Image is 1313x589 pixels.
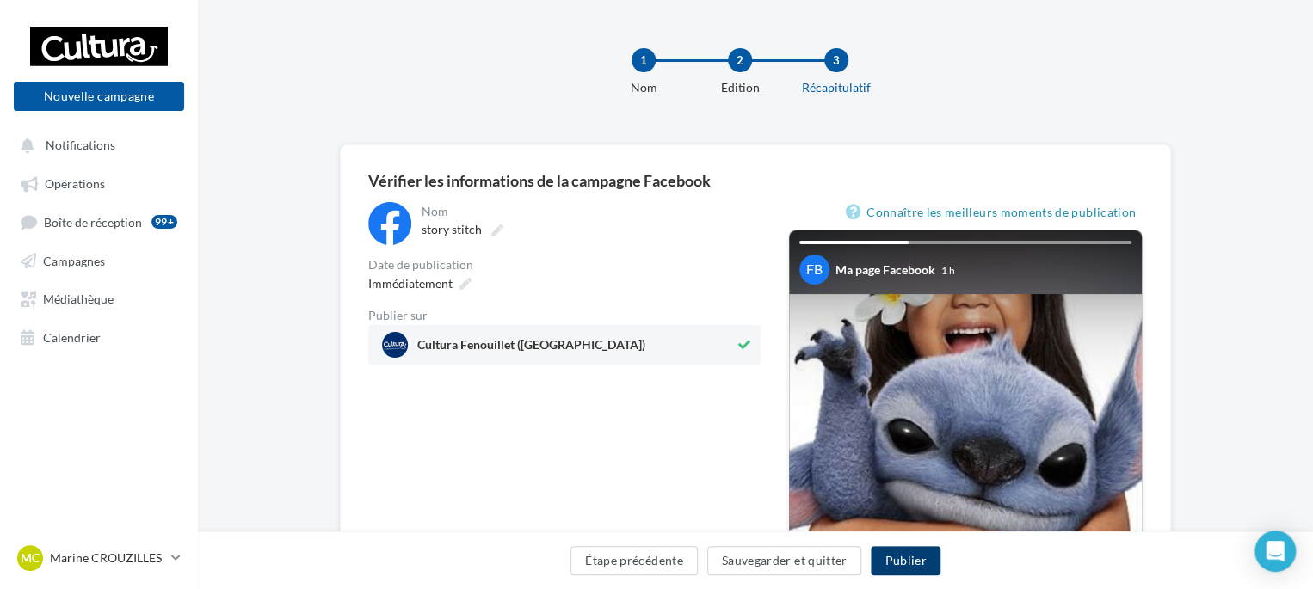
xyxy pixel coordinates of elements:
[417,339,645,358] span: Cultura Fenouillet ([GEOGRAPHIC_DATA])
[10,321,188,352] a: Calendrier
[44,214,142,229] span: Boîte de réception
[824,48,848,72] div: 3
[14,82,184,111] button: Nouvelle campagne
[10,282,188,313] a: Médiathèque
[45,176,105,191] span: Opérations
[707,546,862,575] button: Sauvegarder et quitter
[21,549,40,567] span: MC
[632,48,656,72] div: 1
[10,167,188,198] a: Opérations
[728,48,752,72] div: 2
[781,79,891,96] div: Récapitulatif
[835,261,935,279] div: Ma page Facebook
[43,253,105,267] span: Campagnes
[43,329,101,344] span: Calendrier
[799,255,829,285] div: FB
[50,549,164,567] p: Marine CROUZILLES
[422,222,482,236] span: story stitch
[10,129,181,160] button: Notifications
[10,206,188,237] a: Boîte de réception99+
[422,206,757,218] div: Nom
[570,546,698,575] button: Étape précédente
[151,215,177,229] div: 99+
[43,291,114,306] span: Médiathèque
[846,202,1143,223] a: Connaître les meilleurs moments de publication
[368,276,453,291] span: Immédiatement
[589,79,699,96] div: Nom
[871,546,940,575] button: Publier
[1254,531,1296,572] div: Open Intercom Messenger
[368,173,1143,188] div: Vérifier les informations de la campagne Facebook
[46,138,115,152] span: Notifications
[14,542,184,574] a: MC Marine CROUZILLES
[941,263,955,278] div: 1 h
[10,244,188,275] a: Campagnes
[685,79,795,96] div: Edition
[368,310,761,322] div: Publier sur
[368,259,761,271] div: Date de publication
